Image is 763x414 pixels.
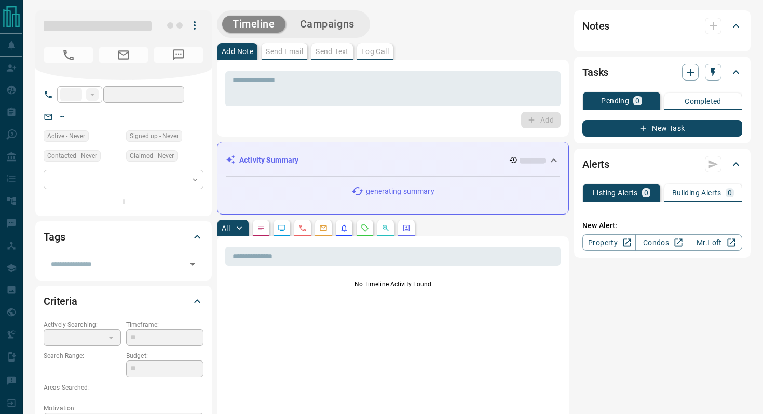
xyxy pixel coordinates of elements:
[226,151,560,170] div: Activity Summary
[99,47,148,63] span: No Email
[126,351,203,360] p: Budget:
[582,234,636,251] a: Property
[672,189,721,196] p: Building Alerts
[582,156,609,172] h2: Alerts
[222,48,253,55] p: Add Note
[366,186,434,197] p: generating summary
[185,257,200,272] button: Open
[635,234,689,251] a: Condos
[582,14,742,38] div: Notes
[601,97,629,104] p: Pending
[582,18,609,34] h2: Notes
[47,131,85,141] span: Active - Never
[340,224,348,232] svg: Listing Alerts
[582,60,742,85] div: Tasks
[44,320,121,329] p: Actively Searching:
[47,151,97,161] span: Contacted - Never
[257,224,265,232] svg: Notes
[689,234,742,251] a: Mr.Loft
[44,47,93,63] span: No Number
[298,224,307,232] svg: Calls
[44,229,65,245] h2: Tags
[582,64,608,81] h2: Tasks
[222,224,230,232] p: All
[44,383,203,392] p: Areas Searched:
[685,98,721,105] p: Completed
[44,289,203,314] div: Criteria
[44,360,121,378] p: -- - --
[130,131,179,141] span: Signed up - Never
[154,47,203,63] span: No Number
[361,224,369,232] svg: Requests
[44,293,77,310] h2: Criteria
[593,189,638,196] p: Listing Alerts
[319,224,328,232] svg: Emails
[225,279,561,289] p: No Timeline Activity Found
[126,320,203,329] p: Timeframe:
[402,224,411,232] svg: Agent Actions
[582,152,742,177] div: Alerts
[130,151,174,161] span: Claimed - Never
[382,224,390,232] svg: Opportunities
[728,189,732,196] p: 0
[44,351,121,360] p: Search Range:
[44,404,203,413] p: Motivation:
[290,16,365,33] button: Campaigns
[60,112,64,121] a: --
[222,16,285,33] button: Timeline
[582,220,742,231] p: New Alert:
[44,224,203,249] div: Tags
[239,155,298,166] p: Activity Summary
[278,224,286,232] svg: Lead Browsing Activity
[644,189,648,196] p: 0
[582,120,742,137] button: New Task
[635,97,639,104] p: 0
